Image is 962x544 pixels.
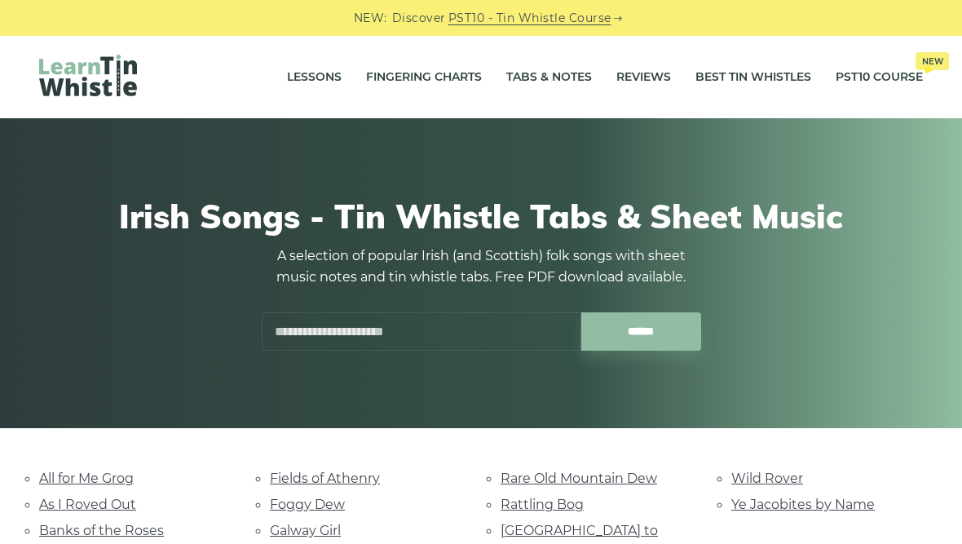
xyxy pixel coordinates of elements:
[501,497,584,512] a: Rattling Bog
[366,57,482,98] a: Fingering Charts
[731,497,875,512] a: Ye Jacobites by Name
[695,57,811,98] a: Best Tin Whistles
[39,523,164,538] a: Banks of the Roses
[270,471,380,486] a: Fields of Athenry
[39,497,136,512] a: As I Roved Out
[47,197,915,236] h1: Irish Songs - Tin Whistle Tabs & Sheet Music
[506,57,592,98] a: Tabs & Notes
[501,471,657,486] a: Rare Old Mountain Dew
[261,245,701,288] p: A selection of popular Irish (and Scottish) folk songs with sheet music notes and tin whistle tab...
[616,57,671,98] a: Reviews
[270,523,341,538] a: Galway Girl
[270,497,345,512] a: Foggy Dew
[916,52,949,70] span: New
[287,57,342,98] a: Lessons
[39,471,134,486] a: All for Me Grog
[731,471,803,486] a: Wild Rover
[836,57,923,98] a: PST10 CourseNew
[39,55,137,96] img: LearnTinWhistle.com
